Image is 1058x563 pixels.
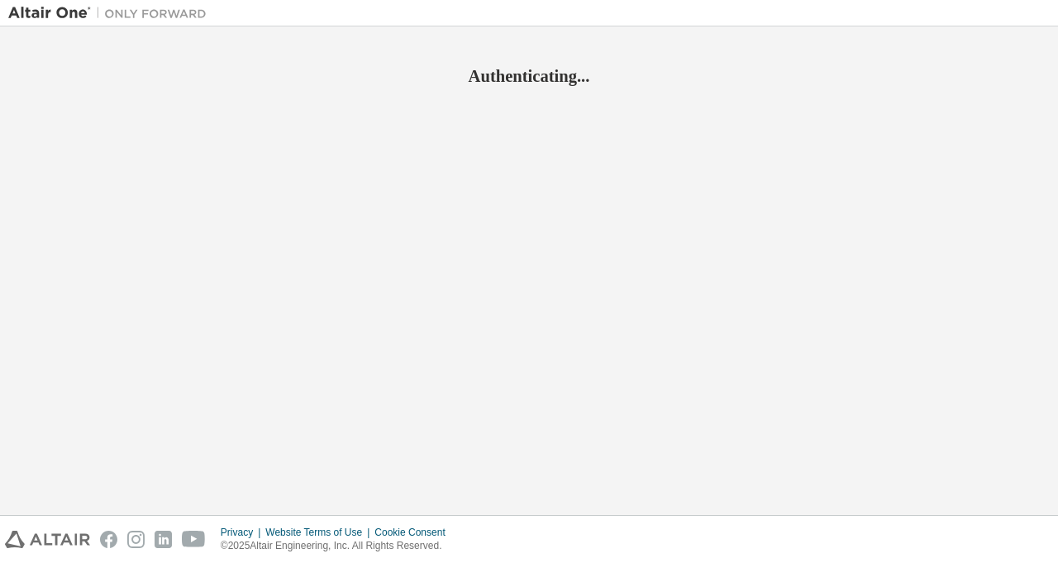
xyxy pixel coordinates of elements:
[5,531,90,548] img: altair_logo.svg
[374,526,455,539] div: Cookie Consent
[155,531,172,548] img: linkedin.svg
[8,5,215,21] img: Altair One
[8,65,1050,87] h2: Authenticating...
[100,531,117,548] img: facebook.svg
[221,539,455,553] p: © 2025 Altair Engineering, Inc. All Rights Reserved.
[182,531,206,548] img: youtube.svg
[265,526,374,539] div: Website Terms of Use
[127,531,145,548] img: instagram.svg
[221,526,265,539] div: Privacy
